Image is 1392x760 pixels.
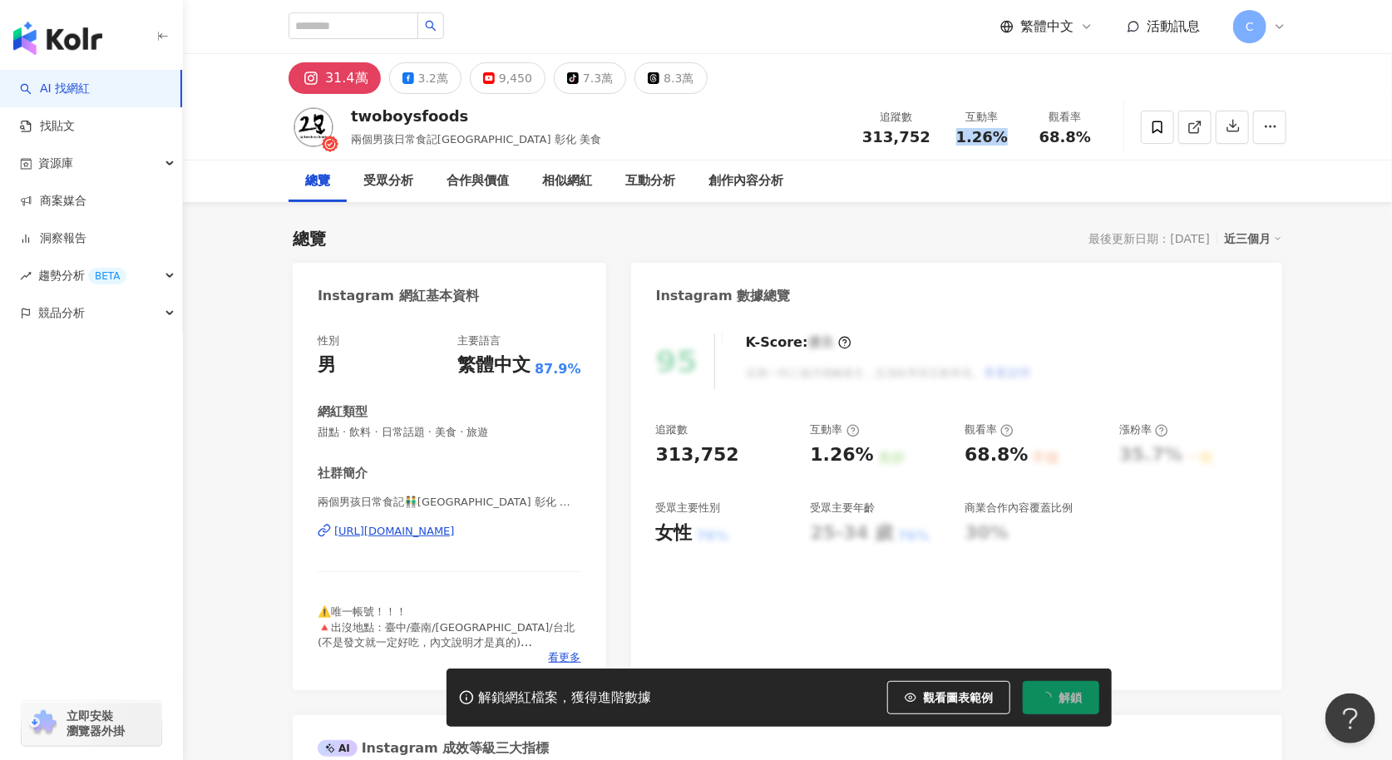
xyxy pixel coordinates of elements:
span: 資源庫 [38,145,73,182]
img: logo [13,22,102,55]
span: 看更多 [549,650,581,665]
span: 87.9% [535,360,581,378]
button: 9,450 [470,62,545,94]
span: rise [20,270,32,282]
button: 解鎖 [1023,681,1099,714]
button: 3.2萬 [389,62,462,94]
a: 找貼文 [20,118,75,135]
div: 最後更新日期：[DATE] [1089,232,1210,245]
button: 31.4萬 [289,62,381,94]
span: 立即安裝 瀏覽器外掛 [67,708,125,738]
div: Instagram 網紅基本資料 [318,287,479,305]
span: 繁體中文 [1020,17,1074,36]
div: 313,752 [656,442,739,468]
a: [URL][DOMAIN_NAME] [318,524,581,539]
div: AI [318,740,358,757]
div: 總覽 [305,171,330,191]
span: 觀看圖表範例 [923,691,993,704]
div: 繁體中文 [457,353,531,378]
span: 甜點 · 飲料 · 日常話題 · 美食 · 旅遊 [318,425,581,440]
div: 追蹤數 [656,422,689,437]
span: ⚠️唯一帳號！！！ 🔺出沒地點：臺中/臺南/[GEOGRAPHIC_DATA]/台北 (不是發文就一定好吃，內文說明才是真的) 📥限時動態詢問用小盒子 🙋🏻‍♂️合作邀約和其他問題請洽LINE或... [318,605,575,708]
div: 互動分析 [625,171,675,191]
div: K-Score : [746,333,851,352]
div: Instagram 成效等級三大指標 [318,739,549,758]
a: searchAI 找網紅 [20,81,90,97]
span: 1.26% [956,129,1008,146]
span: 兩個男孩日常食記[GEOGRAPHIC_DATA] 彰化 美食 [351,133,601,146]
div: 互動率 [810,422,859,437]
img: KOL Avatar [289,102,338,152]
div: 商業合作內容覆蓋比例 [965,501,1073,516]
div: 追蹤數 [862,109,930,126]
span: loading [1039,691,1052,703]
div: 31.4萬 [325,67,368,90]
img: chrome extension [27,710,59,737]
a: chrome extension立即安裝 瀏覽器外掛 [22,701,161,746]
div: 性別 [318,333,339,348]
div: BETA [88,268,126,284]
div: 7.3萬 [583,67,613,90]
div: twoboysfoods [351,106,601,126]
div: 觀看率 [965,422,1014,437]
div: 互動率 [950,109,1014,126]
div: [URL][DOMAIN_NAME] [334,524,455,539]
button: 觀看圖表範例 [887,681,1010,714]
div: 相似網紅 [542,171,592,191]
div: 漲粉率 [1119,422,1168,437]
div: 社群簡介 [318,465,368,482]
button: 8.3萬 [634,62,707,94]
span: 68.8% [1039,129,1091,146]
div: 受眾主要性別 [656,501,721,516]
div: 近三個月 [1224,228,1282,249]
span: 解鎖 [1059,691,1082,704]
span: 313,752 [862,128,930,146]
div: 9,450 [499,67,532,90]
button: 7.3萬 [554,62,626,94]
div: 主要語言 [457,333,501,348]
div: 1.26% [810,442,873,468]
div: 3.2萬 [418,67,448,90]
div: 解鎖網紅檔案，獲得進階數據 [478,689,651,707]
div: 合作與價值 [447,171,509,191]
div: 觀看率 [1034,109,1097,126]
div: 68.8% [965,442,1028,468]
span: 活動訊息 [1147,18,1200,34]
span: 趨勢分析 [38,257,126,294]
div: 總覽 [293,227,326,250]
div: 受眾分析 [363,171,413,191]
div: 創作內容分析 [708,171,783,191]
a: 商案媒合 [20,193,86,210]
a: 洞察報告 [20,230,86,247]
div: 8.3萬 [664,67,694,90]
span: 兩個男孩日常食記👬[GEOGRAPHIC_DATA] 彰化 美食 | twoboysfoods [318,495,581,510]
span: search [425,20,437,32]
span: 競品分析 [38,294,85,332]
div: 女性 [656,521,693,546]
div: 受眾主要年齡 [810,501,875,516]
div: 網紅類型 [318,403,368,421]
div: Instagram 數據總覽 [656,287,791,305]
div: 男 [318,353,336,378]
span: C [1246,17,1254,36]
